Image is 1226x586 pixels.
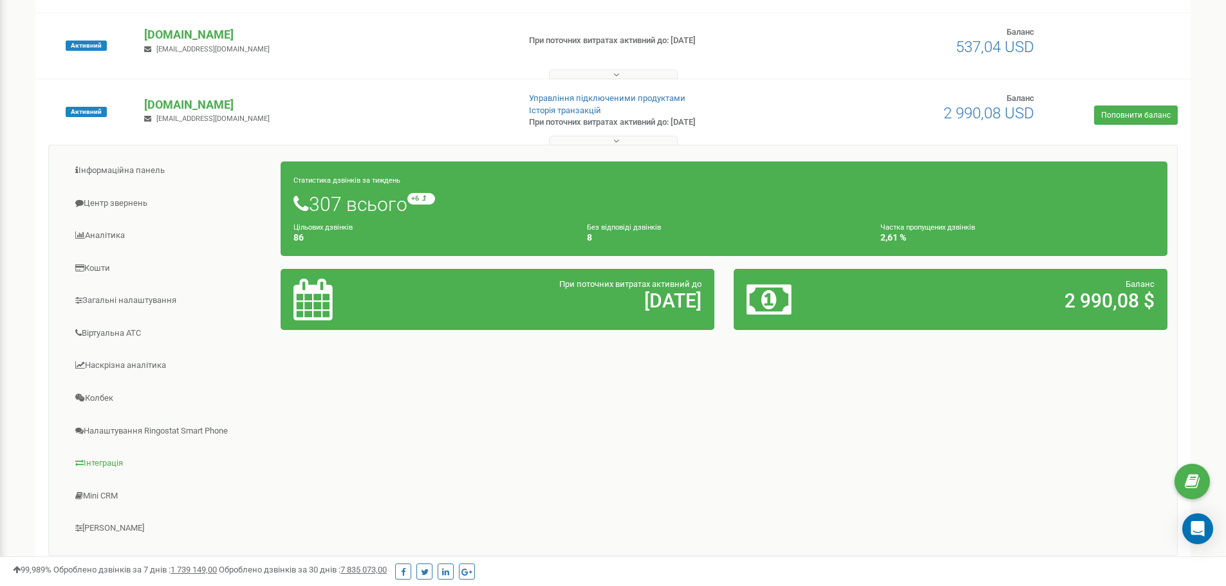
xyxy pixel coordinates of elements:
[59,155,281,187] a: Інформаційна панель
[529,93,685,103] a: Управління підключеними продуктами
[293,193,1155,215] h1: 307 всього
[59,188,281,219] a: Центр звернень
[880,233,1155,243] h4: 2,61 %
[436,290,701,311] h2: [DATE]
[559,279,701,289] span: При поточних витратах активний до
[13,565,51,574] span: 99,989%
[293,233,568,243] h4: 86
[144,96,508,113] p: [DOMAIN_NAME]
[144,26,508,43] p: [DOMAIN_NAME]
[956,38,1034,56] span: 537,04 USD
[587,233,861,243] h4: 8
[59,448,281,479] a: Інтеграція
[1126,279,1155,289] span: Баланс
[407,193,435,205] small: +6
[880,223,975,232] small: Частка пропущених дзвінків
[59,416,281,447] a: Налаштування Ringostat Smart Phone
[889,290,1155,311] h2: 2 990,08 $
[293,176,400,185] small: Статистика дзвінків за тиждень
[59,383,281,414] a: Колбек
[156,45,270,53] span: [EMAIL_ADDRESS][DOMAIN_NAME]
[340,565,387,574] u: 7 835 073,00
[66,107,107,117] span: Активний
[171,565,217,574] u: 1 739 149,00
[66,41,107,51] span: Активний
[156,114,270,123] span: [EMAIL_ADDRESS][DOMAIN_NAME]
[59,481,281,512] a: Mini CRM
[943,104,1034,122] span: 2 990,08 USD
[1007,93,1034,103] span: Баланс
[529,116,797,129] p: При поточних витратах активний до: [DATE]
[529,105,601,115] a: Історія транзакцій
[59,253,281,284] a: Кошти
[1094,105,1178,125] a: Поповнити баланс
[293,223,353,232] small: Цільових дзвінків
[59,350,281,381] a: Наскрізна аналітика
[1182,513,1213,544] div: Open Intercom Messenger
[59,285,281,316] a: Загальні налаштування
[219,565,387,574] span: Оброблено дзвінків за 30 днів :
[1007,27,1034,37] span: Баланс
[53,565,217,574] span: Оброблено дзвінків за 7 днів :
[529,35,797,47] p: При поточних витратах активний до: [DATE]
[59,513,281,544] a: [PERSON_NAME]
[59,318,281,349] a: Віртуальна АТС
[59,220,281,252] a: Аналiтика
[587,223,661,232] small: Без відповіді дзвінків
